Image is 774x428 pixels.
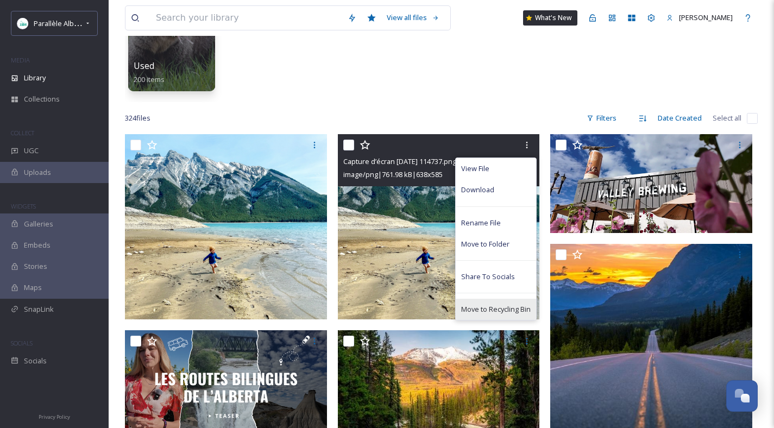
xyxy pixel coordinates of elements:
span: Embeds [24,240,51,250]
span: UGC [24,146,39,156]
span: Download [461,185,494,195]
span: Library [24,73,46,83]
span: Select all [713,113,741,123]
span: Stories [24,261,47,272]
span: image/png | 761.98 kB | 638 x 585 [343,169,443,179]
span: Parallèle Alberta [34,18,87,28]
span: Uploads [24,167,51,178]
img: download.png [17,18,28,29]
span: Maps [24,282,42,293]
span: Capture d’écran [DATE] 114737.png [343,156,456,166]
span: SOCIALS [11,339,33,347]
span: SnapLink [24,304,54,314]
span: Rename File [461,218,501,228]
a: View all files [381,7,445,28]
span: Used [134,60,154,72]
span: Share To Socials [461,272,515,282]
input: Search your library [150,6,342,30]
div: Date Created [652,108,707,129]
a: What's New [523,10,577,26]
img: Capture d’écran 2025-09-02 102749.png [550,134,752,233]
span: MEDIA [11,56,30,64]
span: View File [461,163,489,174]
span: 200 items [134,74,165,84]
span: Move to Recycling Bin [461,304,531,314]
span: Galleries [24,219,53,229]
div: Filters [581,108,622,129]
a: Used200 items [134,61,165,84]
span: [PERSON_NAME] [679,12,733,22]
button: Open Chat [726,380,758,412]
img: Capture Decran.png [125,134,327,319]
img: Capture d’écran 2025-09-02 114737.png [338,134,540,319]
span: WIDGETS [11,202,36,210]
a: [PERSON_NAME] [661,7,738,28]
a: Privacy Policy [39,410,70,423]
span: Privacy Policy [39,413,70,420]
span: Move to Folder [461,239,509,249]
span: Socials [24,356,47,366]
span: 324 file s [125,113,150,123]
span: Collections [24,94,60,104]
span: COLLECT [11,129,34,137]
